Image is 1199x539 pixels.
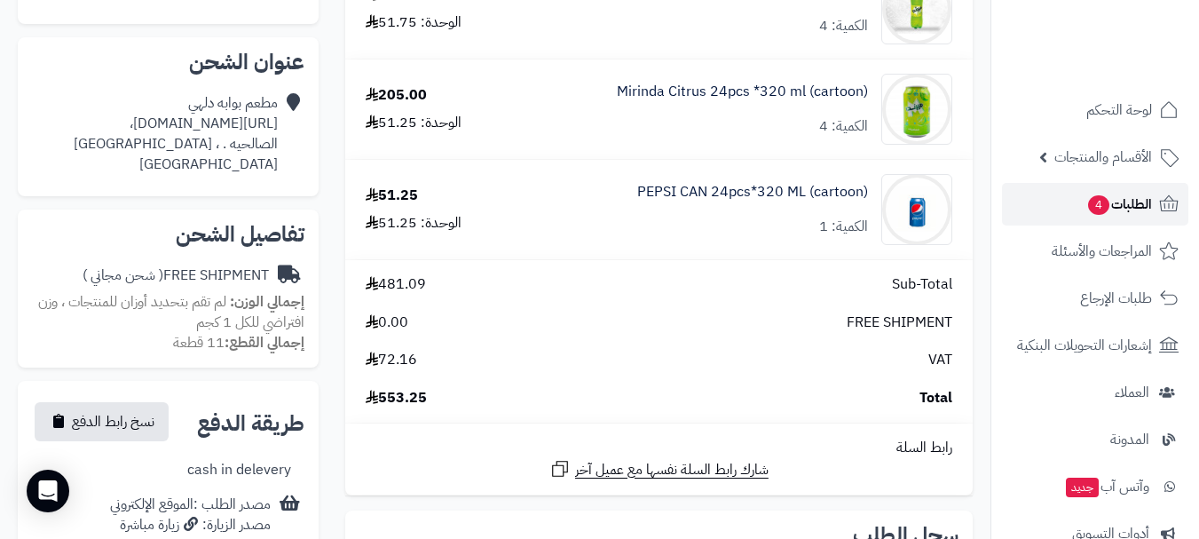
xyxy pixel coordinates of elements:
[187,460,291,480] div: cash in delevery
[819,116,868,137] div: الكمية: 4
[575,460,769,480] span: شارك رابط السلة نفسها مع عميل آخر
[1002,230,1188,273] a: المراجعات والأسئلة
[819,217,868,237] div: الكمية: 1
[1066,478,1099,497] span: جديد
[83,266,269,286] div: FREE SHIPMENT
[38,291,304,333] span: لم تقم بتحديد أوزان للمنتجات ، وزن افتراضي للكل 1 كجم
[27,470,69,512] div: Open Intercom Messenger
[366,388,427,408] span: 553.25
[110,515,271,535] div: مصدر الزيارة: زيارة مباشرة
[366,186,418,206] div: 51.25
[1086,98,1152,123] span: لوحة التحكم
[928,350,952,370] span: VAT
[83,265,163,286] span: ( شحن مجاني )
[1078,34,1182,71] img: logo-2.png
[225,332,304,353] strong: إجمالي القطع:
[197,413,304,434] h2: طريقة الدفع
[74,93,278,174] div: مطعم بوابه دلهي [URL][DOMAIN_NAME]، الصالحيه . ، [GEOGRAPHIC_DATA] [GEOGRAPHIC_DATA]
[617,82,868,102] a: Mirinda Citrus 24pcs *320 ml (cartoon)
[230,291,304,313] strong: إجمالي الوزن:
[366,85,427,106] div: 205.00
[847,313,952,333] span: FREE SHIPMENT
[1002,418,1188,461] a: المدونة
[549,458,769,480] a: شارك رابط السلة نفسها مع عميل آخر
[366,113,461,133] div: الوحدة: 51.25
[1080,286,1152,311] span: طلبات الإرجاع
[819,16,868,36] div: الكمية: 4
[919,388,952,408] span: Total
[1110,427,1149,452] span: المدونة
[637,182,868,202] a: PEPSI CAN 24pcs*320 ML (cartoon)
[1054,145,1152,170] span: الأقسام والمنتجات
[366,350,417,370] span: 72.16
[1002,277,1188,320] a: طلبات الإرجاع
[32,224,304,245] h2: تفاصيل الشحن
[366,274,426,295] span: 481.09
[1002,89,1188,131] a: لوحة التحكم
[1087,194,1109,215] span: 4
[366,12,461,33] div: الوحدة: 51.75
[1002,465,1188,508] a: وآتس آبجديد
[1017,333,1152,358] span: إشعارات التحويلات البنكية
[366,213,461,234] div: الوحدة: 51.25
[1002,324,1188,367] a: إشعارات التحويلات البنكية
[1086,192,1152,217] span: الطلبات
[72,411,154,432] span: نسخ رابط الدفع
[1064,474,1149,499] span: وآتس آب
[882,174,951,245] img: 1747594214-F4N7I6ut4KxqCwKXuHIyEbecxLiH4Cwr-90x90.jpg
[1052,239,1152,264] span: المراجعات والأسئلة
[1115,380,1149,405] span: العملاء
[110,495,271,535] div: مصدر الطلب :الموقع الإلكتروني
[1002,183,1188,226] a: الطلبات4
[882,74,951,145] img: 1747566452-bf88d184-d280-4ea7-9331-9e3669ef-90x90.jpg
[1002,371,1188,414] a: العملاء
[892,274,952,295] span: Sub-Total
[35,402,169,441] button: نسخ رابط الدفع
[32,52,304,73] h2: عنوان الشحن
[352,438,966,458] div: رابط السلة
[366,313,408,333] span: 0.00
[173,332,304,353] small: 11 قطعة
